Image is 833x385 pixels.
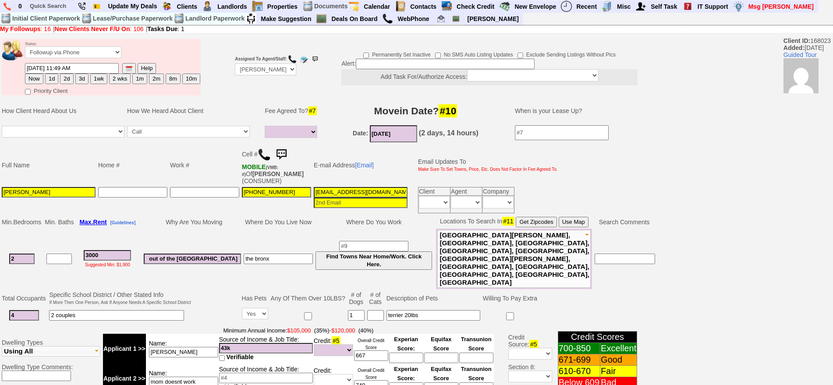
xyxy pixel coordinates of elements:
img: call.png [258,148,271,161]
td: Cell # Of (CONSUMER) [241,145,312,186]
img: myadd.png [635,1,646,12]
span: #11 [502,217,514,226]
td: Excellent [600,343,637,354]
b: Client ID: [783,37,810,44]
td: How Client Heard About Us [0,98,126,124]
button: 2 wks [109,74,131,84]
span: #10 [439,104,457,117]
input: #2 [9,310,39,321]
label: Priority Client [25,85,67,95]
img: d6ce41b5d71707fb182e180bc6f20fdf [783,58,819,93]
a: Check Credit [453,1,498,12]
font: Suggested Min: $1,900 [85,262,130,267]
td: 671-699 [558,354,600,366]
span: [GEOGRAPHIC_DATA][PERSON_NAME], [GEOGRAPHIC_DATA], [GEOGRAPHIC_DATA], [GEOGRAPHIC_DATA], [GEOGRAP... [440,231,589,286]
td: Where Do You Work [314,215,433,229]
td: E-mail Address [312,145,409,186]
button: Help [138,63,156,74]
td: 610-670 [558,366,600,377]
td: Willing To Pay Extra [482,290,539,307]
font: Experian Score: [394,366,418,381]
font: Make Sure To Set Towns, Price, Etc. Does Not Factor In Fee Agreed To. [418,167,558,172]
a: Update My Deals [104,0,161,12]
td: Search Comments [592,215,656,229]
span: 168023 [DATE] [783,37,833,93]
font: Overall Credit Score [358,338,384,350]
td: Email Updates To [411,145,559,186]
a: WebPhone [394,13,433,25]
img: compose_email.png [299,55,308,64]
td: Name: [146,334,219,364]
td: Credit Scores [558,332,637,343]
td: # of Dogs [347,290,366,307]
td: Work # [169,145,241,186]
img: clients.png [161,1,172,12]
a: Misc [613,1,634,12]
img: phone22.png [78,3,85,10]
span: #5 [529,340,538,349]
input: Priority Client [25,89,31,95]
a: Make Suggestion [257,13,315,25]
span: Rent [93,219,107,226]
td: Has Pets [241,290,269,307]
b: Added: [783,44,805,51]
nobr: Locations To Search In [440,218,588,225]
td: Where Do You Live Now [242,215,314,229]
a: [PERSON_NAME] [464,13,522,25]
img: chalkboard.png [316,13,327,24]
a: Clients [173,1,201,12]
td: Company [482,187,514,195]
td: # of Cats [366,290,385,307]
b: Max. [79,219,106,226]
td: Home # [97,145,169,186]
input: #6 [144,254,241,264]
td: Min. [0,215,43,229]
b: (2 days, 14 hours) [419,129,479,137]
a: [Guidelines] [110,219,135,226]
input: Ask Customer: Do You Know Your Experian Credit Score [389,353,423,363]
label: Permanently Set Inactive [363,49,430,59]
input: #4 [219,373,313,383]
td: Documents [314,0,348,12]
button: Now [25,74,43,84]
span: #7 [308,106,317,115]
font: Msg [PERSON_NAME] [748,3,814,10]
td: Min. Baths [43,215,75,229]
img: officebldg.png [602,1,613,12]
button: [GEOGRAPHIC_DATA][PERSON_NAME], [GEOGRAPHIC_DATA], [GEOGRAPHIC_DATA], [GEOGRAPHIC_DATA], [GEOGRAP... [437,230,591,288]
b: Assigned To Agent/Staff: [235,57,287,61]
span: Using All [4,347,33,355]
font: MOBILE [242,163,266,170]
input: Permanently Set Inactive [363,53,369,58]
font: Transunion Score [461,336,492,352]
font: (VMB: #) [242,165,278,177]
span: #5 [332,336,340,345]
td: Agent [450,187,482,195]
input: Ask Customer: Do You Know Your Equifax Credit Score [424,353,458,363]
input: #7 [515,125,609,140]
button: 2d [60,74,73,84]
img: creditreport.png [441,1,452,12]
td: Full Name [0,145,97,186]
td: Good [600,354,637,366]
button: Find Towns Near Home/Work. Click Here. [315,251,432,270]
td: 700-850 [558,343,600,354]
b: Date: [353,130,368,137]
img: chalkboard.png [452,15,460,22]
img: docs.png [0,13,11,24]
a: New Envelope [511,1,560,12]
img: [calendar icon] [126,65,132,72]
b: Tasks Due [147,25,177,32]
input: #1 [9,254,35,264]
td: Lease/Purchase Paperwork [92,13,173,25]
img: Bookmark.png [93,3,100,10]
a: New Clients Never F/U On: 106 [55,25,144,32]
td: Why Are You Moving [142,215,242,229]
a: Properties [264,1,301,12]
a: Recent [573,1,601,12]
img: call.png [288,55,297,64]
input: 1st Email - Question #0 [314,187,408,198]
img: docs.png [302,1,313,12]
font: Status: [25,41,121,56]
td: Total Occupants [0,290,48,307]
